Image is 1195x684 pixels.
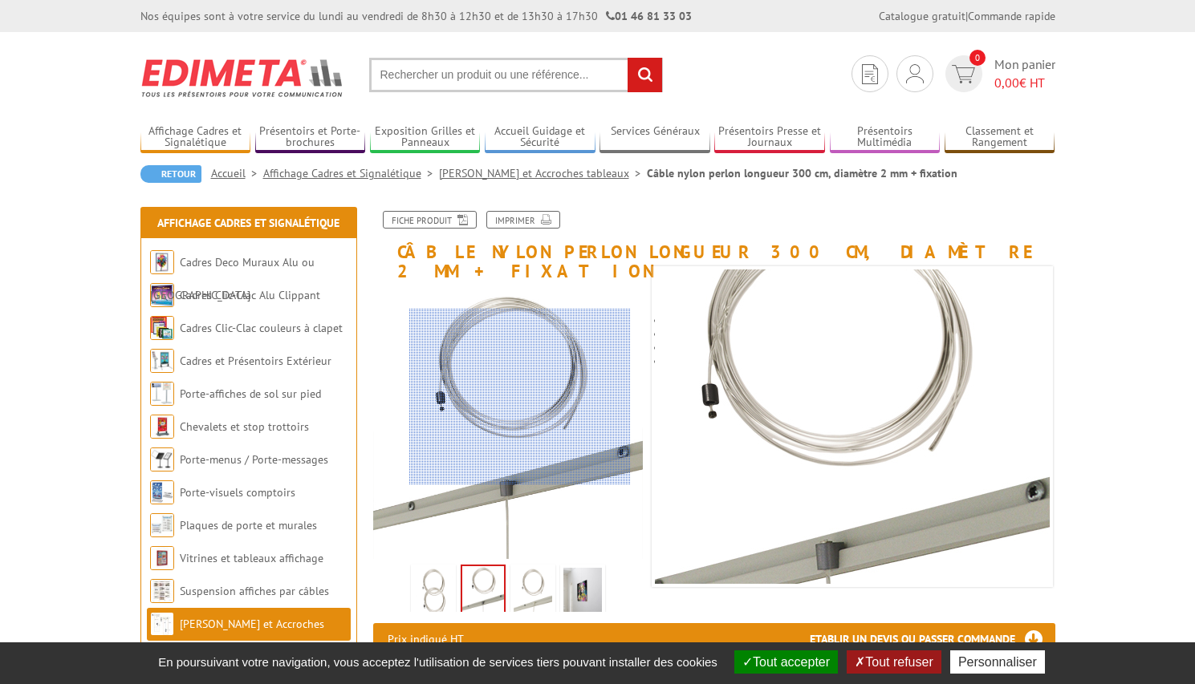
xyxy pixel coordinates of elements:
[180,387,321,401] a: Porte-affiches de sol sur pied
[150,546,174,570] img: Vitrines et tableaux affichage
[140,8,692,24] div: Nos équipes sont à votre service du lundi au vendredi de 8h30 à 12h30 et de 13h30 à 17h30
[994,55,1055,92] span: Mon panier
[180,551,323,565] a: Vitrines et tableaux affichage
[140,48,345,107] img: Edimeta
[414,568,453,617] img: 250007_250008_cable_nylon_perlon_fixation_rail.jpg
[140,165,201,183] a: Retour
[714,124,825,151] a: Présentoirs Presse et Journaux
[486,211,560,229] a: Imprimer
[590,200,1071,682] img: 250008_cable_nylon_perlon_fixation_rail_embout_noir_rail.jpg
[180,518,317,532] a: Plaques de porte et murales
[150,250,174,274] img: Cadres Deco Muraux Alu ou Bois
[941,55,1055,92] a: devis rapide 0 Mon panier 0,00€ HT
[514,568,552,617] img: 250007_cable_nylon_perlon_fixation_rail_embout_blanc_accroche.jpg
[150,617,324,664] a: [PERSON_NAME] et Accroches tableaux
[969,50,986,66] span: 0
[879,9,965,23] a: Catalogue gratuit
[628,58,662,92] input: rechercher
[563,568,602,617] img: rail_cimaise_horizontal_fixation_installation_cadre_decoration_tableau_vernissage_exposition_affi...
[180,485,295,500] a: Porte-visuels comptoirs
[600,124,710,151] a: Services Généraux
[734,650,838,674] button: Tout accepter
[952,65,975,83] img: devis rapide
[994,75,1019,91] span: 0,00
[180,354,331,368] a: Cadres et Présentoirs Extérieur
[150,382,174,406] img: Porte-affiches de sol sur pied
[150,612,174,636] img: Cimaises et Accroches tableaux
[157,216,339,230] a: Affichage Cadres et Signalétique
[968,9,1055,23] a: Commande rapide
[180,419,309,434] a: Chevalets et stop trottoirs
[950,650,1045,674] button: Personnaliser (fenêtre modale)
[945,124,1055,151] a: Classement et Rangement
[150,513,174,537] img: Plaques de porte et murales
[150,579,174,603] img: Suspension affiches par câbles
[180,321,343,335] a: Cadres Clic-Clac couleurs à clapet
[150,316,174,340] img: Cadres Clic-Clac couleurs à clapet
[906,64,924,83] img: devis rapide
[830,124,941,151] a: Présentoirs Multimédia
[439,166,647,180] a: [PERSON_NAME] et Accroches tableaux
[994,74,1055,92] span: € HT
[361,211,1067,281] h1: Câble nylon perlon longueur 300 cm, diamètre 2 mm + fixation
[150,655,726,669] span: En poursuivant votre navigation, vous acceptez l'utilisation de services tiers pouvant installer ...
[150,447,174,472] img: Porte-menus / Porte-messages
[647,165,957,181] li: Câble nylon perlon longueur 300 cm, diamètre 2 mm + fixation
[150,349,174,373] img: Cadres et Présentoirs Extérieur
[847,650,941,674] button: Tout refuser
[485,124,595,151] a: Accueil Guidage et Sécurité
[879,8,1055,24] div: |
[263,166,439,180] a: Affichage Cadres et Signalétique
[150,480,174,504] img: Porte-visuels comptoirs
[150,415,174,439] img: Chevalets et stop trottoirs
[255,124,366,151] a: Présentoirs et Porte-brochures
[810,623,1055,655] h3: Etablir un devis ou passer commande
[180,452,328,467] a: Porte-menus / Porte-messages
[388,623,464,655] p: Prix indiqué HT
[370,124,481,151] a: Exposition Grilles et Panneaux
[462,566,504,616] img: 250008_cable_nylon_perlon_fixation_rail_embout_noir_rail.jpg
[140,124,251,151] a: Affichage Cadres et Signalétique
[180,288,320,302] a: Cadres Clic-Clac Alu Clippant
[180,584,329,598] a: Suspension affiches par câbles
[606,9,692,23] strong: 01 46 81 33 03
[383,211,477,229] a: Fiche produit
[211,166,263,180] a: Accueil
[369,58,663,92] input: Rechercher un produit ou une référence...
[150,255,315,302] a: Cadres Deco Muraux Alu ou [GEOGRAPHIC_DATA]
[862,64,878,84] img: devis rapide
